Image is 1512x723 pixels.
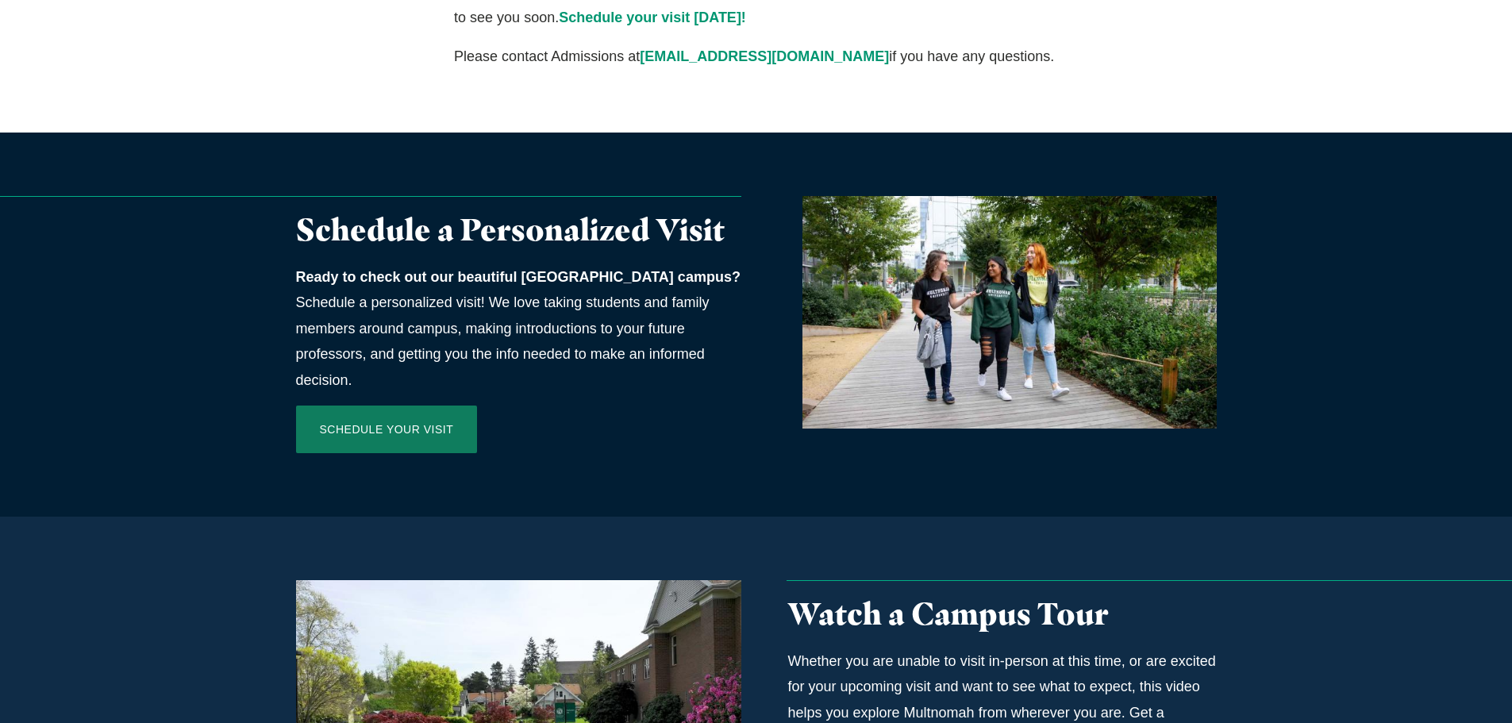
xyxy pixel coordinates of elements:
p: Schedule a personalized visit! We love taking students and family members around campus, making i... [296,264,741,393]
a: [EMAIL_ADDRESS][DOMAIN_NAME] [640,48,889,64]
a: Schedule your visit [DATE]! [559,10,746,25]
h3: Schedule a Personalized Visit [296,212,741,248]
p: Please contact Admissions at if you have any questions. [454,44,1058,69]
a: Schedule Your Visit [296,406,478,453]
strong: Ready to check out our beautiful [GEOGRAPHIC_DATA] campus? [296,269,741,285]
img: 2022_JUNIOR_SEARCH_banner [802,196,1216,429]
h3: Watch a Campus Tour [788,596,1217,633]
a: Students walking in Portland near Multnomah Campus [771,196,1216,429]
